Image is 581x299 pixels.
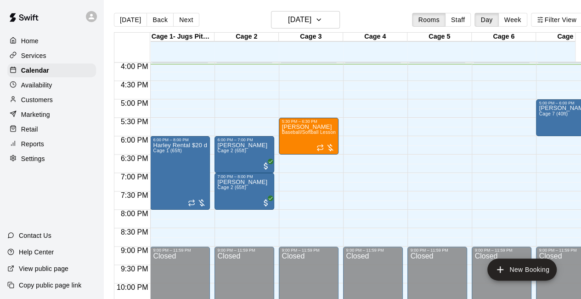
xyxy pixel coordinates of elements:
[118,247,151,254] span: 9:00 PM
[19,264,68,273] p: View public page
[118,136,151,144] span: 6:00 PM
[114,283,150,291] span: 10:00 PM
[261,161,271,171] span: All customers have paid
[7,63,96,77] a: Calendar
[19,281,81,290] p: Copy public page link
[539,111,568,116] span: Cage 7 (40ft)
[279,33,343,41] div: Cage 3
[7,137,96,151] a: Reports
[343,33,407,41] div: Cage 4
[217,248,271,253] div: 9:00 PM – 11:59 PM
[346,248,400,253] div: 9:00 PM – 11:59 PM
[118,155,151,162] span: 6:30 PM
[114,13,147,27] button: [DATE]
[118,99,151,107] span: 5:00 PM
[217,185,246,190] span: Cage 2 (65ft)
[412,13,445,27] button: Rooms
[474,248,529,253] div: 9:00 PM – 11:59 PM
[118,81,151,89] span: 4:30 PM
[410,248,464,253] div: 9:00 PM – 11:59 PM
[118,228,151,236] span: 8:30 PM
[19,231,51,240] p: Contact Us
[118,173,151,181] span: 7:00 PM
[214,173,274,210] div: 7:00 PM – 8:00 PM: Luke Castillo
[407,33,472,41] div: Cage 5
[118,118,151,126] span: 5:30 PM
[498,13,527,27] button: Week
[217,174,271,179] div: 7:00 PM – 8:00 PM
[147,13,174,27] button: Back
[21,154,45,163] p: Settings
[118,191,151,199] span: 7:30 PM
[7,49,96,63] a: Services
[472,33,536,41] div: Cage 6
[316,144,324,151] span: Recurring event
[153,148,182,153] span: Cage 1 (65ft)
[150,136,210,210] div: 6:00 PM – 8:00 PM: Harley Rental $20 due
[279,118,338,155] div: 5:30 PM – 6:30 PM: Baseball/Softball Lessons with Coach K (Karalyn)
[21,110,50,119] p: Marketing
[7,93,96,107] a: Customers
[7,152,96,166] a: Settings
[487,259,557,281] button: add
[217,148,246,153] span: Cage 2 (65ft)
[21,51,46,60] p: Services
[188,199,195,207] span: Recurring event
[445,13,471,27] button: Staff
[21,36,39,46] p: Home
[282,248,336,253] div: 9:00 PM – 11:59 PM
[118,63,151,70] span: 4:00 PM
[214,136,274,173] div: 6:00 PM – 7:00 PM: Grayson Soileau
[7,108,96,121] a: Marketing
[153,138,207,142] div: 6:00 PM – 8:00 PM
[7,34,96,48] a: Home
[150,33,214,41] div: Cage 1- Jugs Pitching Machine add on available for $10
[282,130,434,135] span: Baseball/Softball Lessons with [PERSON_NAME] ([PERSON_NAME])
[7,122,96,136] a: Retail
[21,139,44,149] p: Reports
[474,13,498,27] button: Day
[118,265,151,273] span: 9:30 PM
[173,13,199,27] button: Next
[21,80,52,90] p: Availability
[153,248,207,253] div: 9:00 PM – 11:59 PM
[118,210,151,218] span: 8:00 PM
[217,138,271,142] div: 6:00 PM – 7:00 PM
[7,78,96,92] a: Availability
[214,33,279,41] div: Cage 2
[261,198,271,207] span: All customers have paid
[288,13,311,26] h6: [DATE]
[19,247,54,257] p: Help Center
[282,119,336,124] div: 5:30 PM – 6:30 PM
[21,95,53,104] p: Customers
[21,125,38,134] p: Retail
[21,66,49,75] p: Calendar
[271,11,340,29] button: [DATE]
